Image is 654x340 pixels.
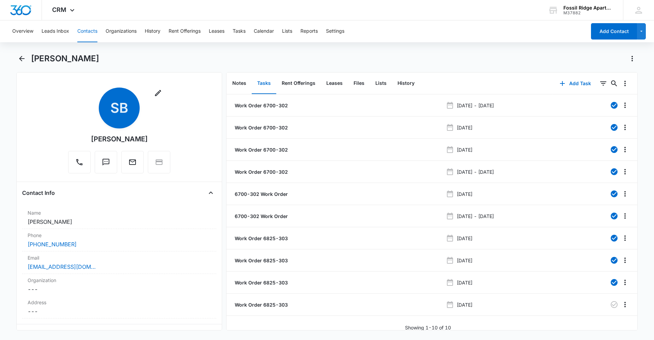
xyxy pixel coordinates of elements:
p: [DATE] [457,279,472,286]
p: [DATE] [457,146,472,153]
button: Overflow Menu [620,277,630,288]
div: Organization--- [22,274,216,296]
div: account name [563,5,613,11]
button: Search... [609,78,620,89]
button: Overflow Menu [620,100,630,111]
a: Work Order 6825-303 [233,235,288,242]
p: [DATE] - [DATE] [457,168,494,175]
a: Work Order 6700-302 [233,146,288,153]
p: [DATE] - [DATE] [457,213,494,220]
button: Tasks [252,73,276,94]
button: Reports [300,20,318,42]
a: [EMAIL_ADDRESS][DOMAIN_NAME] [28,263,96,271]
button: Filters [598,78,609,89]
a: Work Order 6825-303 [233,301,288,308]
button: Overflow Menu [620,188,630,199]
a: Work Order 6825-303 [233,279,288,286]
button: Overflow Menu [620,144,630,155]
div: Name[PERSON_NAME] [22,206,216,229]
p: [DATE] [457,190,472,198]
button: Rent Offerings [276,73,321,94]
button: History [145,20,160,42]
p: [DATE] [457,301,472,308]
a: Call [68,161,91,167]
dd: --- [28,307,211,315]
label: Phone [28,232,211,239]
button: Leases [321,73,348,94]
div: Email[EMAIL_ADDRESS][DOMAIN_NAME] [22,251,216,274]
a: 6700-302 Work Order [233,190,288,198]
a: Work Order 6700-302 [233,102,288,109]
dd: --- [28,285,211,293]
button: Text [95,151,117,173]
label: Name [28,209,211,216]
a: Text [95,161,117,167]
div: account id [563,11,613,15]
button: Overflow Menu [620,78,630,89]
button: Overview [12,20,33,42]
a: Work Order 6825-303 [233,257,288,264]
h1: [PERSON_NAME] [31,53,99,64]
button: Tasks [233,20,246,42]
div: [PERSON_NAME] [91,134,148,144]
button: Add Contact [591,23,637,40]
div: Address--- [22,296,216,319]
dd: [PERSON_NAME] [28,218,211,226]
div: Phone[PHONE_NUMBER] [22,229,216,251]
button: Overflow Menu [620,122,630,133]
span: CRM [52,6,66,13]
button: Lists [370,73,392,94]
p: [DATE] [457,124,472,131]
a: Work Order 6700-302 [233,168,288,175]
button: Leads Inbox [42,20,69,42]
button: Overflow Menu [620,211,630,221]
p: [DATE] [457,235,472,242]
button: Call [68,151,91,173]
button: Rent Offerings [169,20,201,42]
button: Email [121,151,144,173]
a: Email [121,161,144,167]
label: Address [28,299,211,306]
button: Actions [627,53,638,64]
span: SB [99,88,140,128]
button: Contacts [77,20,97,42]
label: Email [28,254,211,261]
button: Calendar [254,20,274,42]
p: [DATE] [457,257,472,264]
button: Overflow Menu [620,255,630,266]
a: [PHONE_NUMBER] [28,240,77,248]
button: Close [205,187,216,198]
button: Back [16,53,27,64]
button: Files [348,73,370,94]
button: Overflow Menu [620,299,630,310]
button: Organizations [106,20,137,42]
button: Lists [282,20,292,42]
a: 6700-302 Work Order [233,213,288,220]
button: Overflow Menu [620,166,630,177]
button: Notes [227,73,252,94]
button: Overflow Menu [620,233,630,244]
button: History [392,73,420,94]
button: Add Task [553,75,598,92]
button: Leases [209,20,224,42]
p: [DATE] - [DATE] [457,102,494,109]
label: Organization [28,277,211,284]
button: Settings [326,20,344,42]
h4: Contact Info [22,189,55,197]
p: Showing 1-10 of 10 [405,324,451,331]
a: Work Order 6700-302 [233,124,288,131]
